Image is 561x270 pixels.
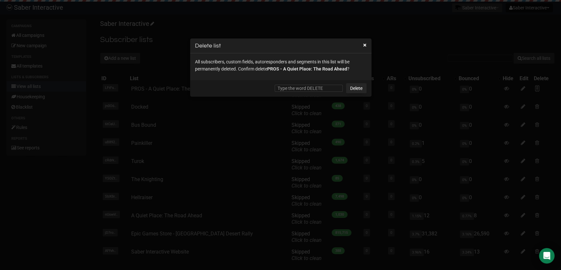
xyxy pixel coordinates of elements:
p: All subscribers, custom fields, autoresponders and segments in this list will be permanently dele... [195,58,367,72]
h3: Delete list [195,41,367,50]
input: Type the word DELETE [275,85,343,92]
button: × [363,42,367,48]
div: Open Intercom Messenger [539,248,555,264]
a: Delete [346,83,367,93]
span: PROS - A Quiet Place: The Road Ahead [267,66,347,71]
